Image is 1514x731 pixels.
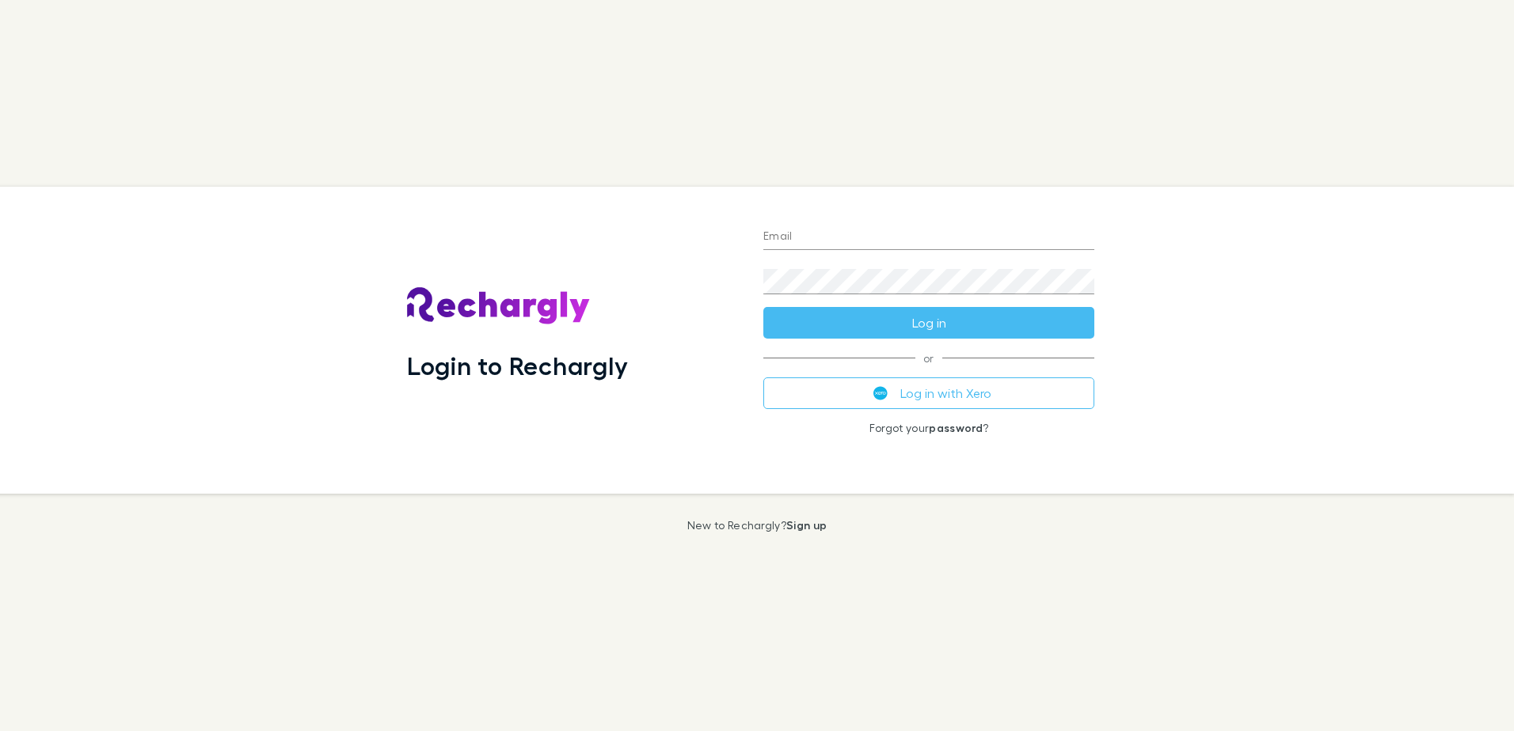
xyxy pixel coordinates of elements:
img: Rechargly's Logo [407,287,591,325]
p: Forgot your ? [763,422,1094,434]
h1: Login to Rechargly [407,350,628,381]
span: or [763,358,1094,358]
a: password [929,421,983,434]
button: Log in with Xero [763,377,1094,409]
button: Log in [763,307,1094,339]
a: Sign up [786,518,827,532]
p: New to Rechargly? [687,519,827,532]
img: Xero's logo [873,386,888,400]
